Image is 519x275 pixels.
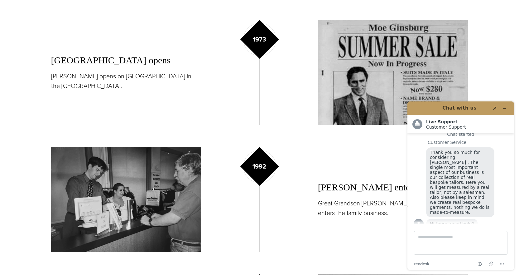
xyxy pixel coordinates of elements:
span: Chat [14,4,26,10]
p: 1973 [253,35,266,44]
iframe: Find more information here [402,96,519,275]
img: Moe Ginsburg Mens Better Clothing NY Post Summer Sale ad [318,20,468,125]
p: 1992 [252,162,266,171]
img: Alan David Horowitz working as a cashier at his Grandfathers store early in his retail career [51,147,201,252]
h3: [PERSON_NAME] enters the business [318,181,468,194]
h3: [GEOGRAPHIC_DATA] opens [51,54,201,67]
p: Great Grandson [PERSON_NAME] [PERSON_NAME] enters the family business. [318,199,468,218]
p: [PERSON_NAME] opens on [GEOGRAPHIC_DATA] in the [GEOGRAPHIC_DATA]. [51,71,201,91]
